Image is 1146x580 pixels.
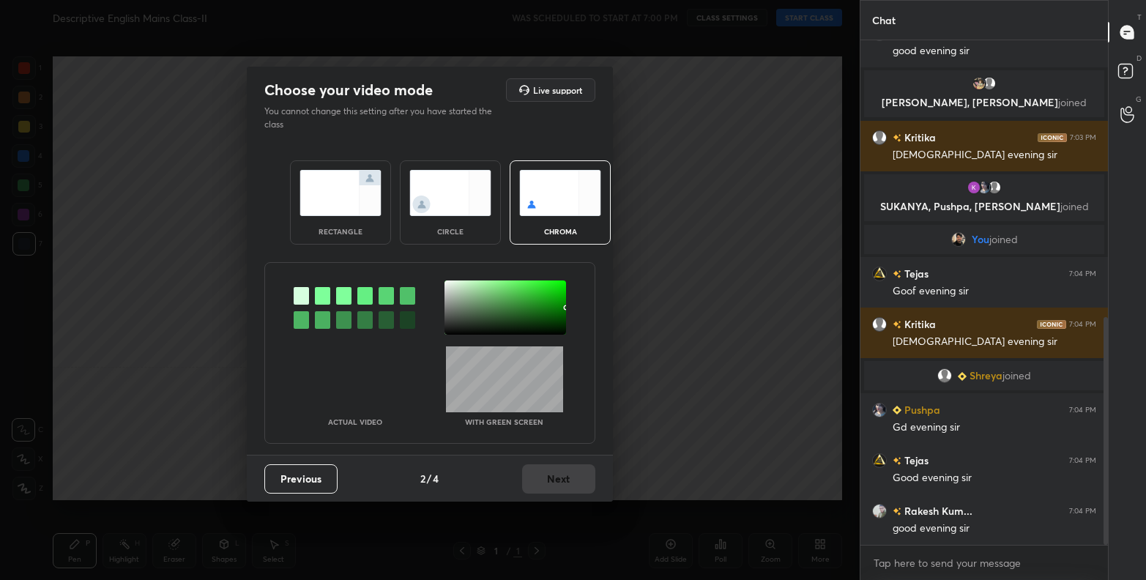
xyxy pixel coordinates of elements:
h5: Live support [533,86,582,94]
p: SUKANYA, Pushpa, [PERSON_NAME] [873,201,1095,212]
div: Gd evening sir [893,420,1096,435]
p: G [1136,94,1142,105]
div: 7:04 PM [1069,507,1096,516]
img: default.png [937,368,952,383]
img: no-rating-badge.077c3623.svg [893,508,901,516]
img: Learner_Badge_beginner_1_8b307cf2a0.svg [893,406,901,414]
img: default.png [987,180,1002,195]
div: good evening sir [893,521,1096,536]
img: default.png [872,317,887,332]
span: joined [1060,199,1088,213]
img: iconic-dark.1390631f.png [1037,320,1066,329]
h6: Kritika [901,130,936,145]
img: 3c259625e2cd4c8bbc8be31ee68de76c.jpg [977,180,991,195]
img: no-rating-badge.077c3623.svg [893,457,901,465]
span: You [971,234,989,245]
img: b87df48e8e3e4776b08b5382e1f15f07.jpg [950,232,965,247]
span: joined [989,234,1017,245]
img: no-rating-badge.077c3623.svg [893,321,901,329]
div: good evening sir [893,44,1096,59]
img: Learner_Badge_beginner_1_8b307cf2a0.svg [958,372,967,381]
span: joined [1058,95,1087,109]
h4: 4 [433,471,439,486]
h6: Pushpa [901,402,940,417]
div: rectangle [311,228,370,235]
h4: / [427,471,431,486]
img: 064702da344f4028895ff4aceba9c44a.jpg [972,76,986,91]
p: T [1137,12,1142,23]
button: Previous [264,464,338,494]
div: [DEMOGRAPHIC_DATA] evening sir [893,335,1096,349]
div: 7:04 PM [1069,269,1096,278]
div: 7:04 PM [1069,456,1096,465]
img: 60ab848ff2fa4a23be06bbc47dc1e462.52377515_3 [872,453,887,468]
img: 6bf9fa2b95f445d9843833a9de813830.jpg [872,504,887,518]
img: iconic-dark.1390631f.png [1038,133,1067,142]
div: chroma [531,228,589,235]
p: With green screen [465,418,543,425]
p: Actual Video [328,418,382,425]
div: 7:03 PM [1070,133,1096,142]
h6: Rakesh Kum... [901,503,972,518]
img: chromaScreenIcon.c19ab0a0.svg [519,170,601,216]
img: default.png [982,76,997,91]
p: D [1136,53,1142,64]
img: default.png [872,130,887,145]
span: Shreya [970,370,1002,382]
img: circleScreenIcon.acc0effb.svg [409,170,491,216]
img: 3c259625e2cd4c8bbc8be31ee68de76c.jpg [872,403,887,417]
div: circle [421,228,480,235]
div: Good evening sir [893,471,1096,486]
p: Chat [860,1,907,40]
div: [DEMOGRAPHIC_DATA] evening sir [893,148,1096,163]
span: joined [1002,370,1031,382]
p: [PERSON_NAME], [PERSON_NAME] [873,97,1095,108]
div: Goof evening sir [893,284,1096,299]
img: no-rating-badge.077c3623.svg [893,134,901,142]
h6: Tejas [901,266,929,281]
img: 72fd9ebf36f048da9863e823d3715714.63698216_3 [967,180,981,195]
img: no-rating-badge.077c3623.svg [893,270,901,278]
h2: Choose your video mode [264,81,433,100]
h4: 2 [420,471,425,486]
h6: Kritika [901,316,936,332]
div: 7:04 PM [1069,320,1096,329]
h6: Tejas [901,453,929,468]
div: 7:04 PM [1069,406,1096,414]
div: grid [860,40,1108,545]
p: You cannot change this setting after you have started the class [264,105,502,131]
img: 60ab848ff2fa4a23be06bbc47dc1e462.52377515_3 [872,267,887,281]
img: normalScreenIcon.ae25ed63.svg [299,170,382,216]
